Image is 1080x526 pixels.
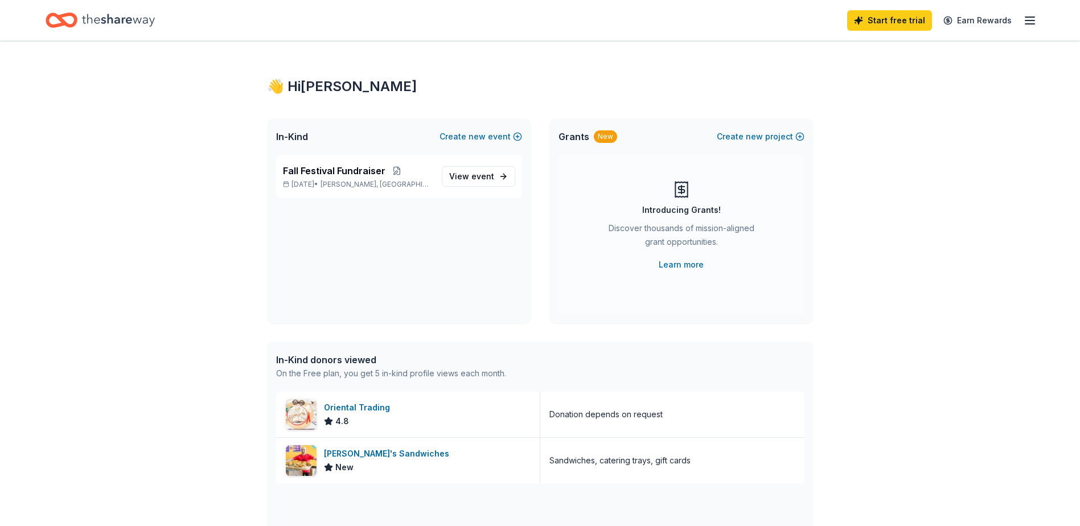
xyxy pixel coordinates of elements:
button: Createnewproject [717,130,804,143]
div: Discover thousands of mission-aligned grant opportunities. [604,221,759,253]
div: Introducing Grants! [642,203,721,217]
span: new [746,130,763,143]
div: [PERSON_NAME]'s Sandwiches [324,447,454,461]
span: In-Kind [276,130,308,143]
span: event [471,171,494,181]
button: Createnewevent [440,130,522,143]
div: Sandwiches, catering trays, gift cards [549,454,691,467]
span: Fall Festival Fundraiser [283,164,385,178]
img: Image for Oriental Trading [286,399,317,430]
div: Donation depends on request [549,408,663,421]
p: [DATE] • [283,180,433,189]
span: 4.8 [335,414,349,428]
div: In-Kind donors viewed [276,353,506,367]
div: On the Free plan, you get 5 in-kind profile views each month. [276,367,506,380]
span: [PERSON_NAME], [GEOGRAPHIC_DATA] [321,180,432,189]
a: Earn Rewards [937,10,1019,31]
span: new [469,130,486,143]
a: Start free trial [847,10,932,31]
img: Image for Ike's Sandwiches [286,445,317,476]
a: Home [46,7,155,34]
span: View [449,170,494,183]
div: Oriental Trading [324,401,395,414]
span: New [335,461,354,474]
a: View event [442,166,515,187]
a: Learn more [659,258,704,272]
span: Grants [559,130,589,143]
div: 👋 Hi [PERSON_NAME] [267,77,814,96]
div: New [594,130,617,143]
